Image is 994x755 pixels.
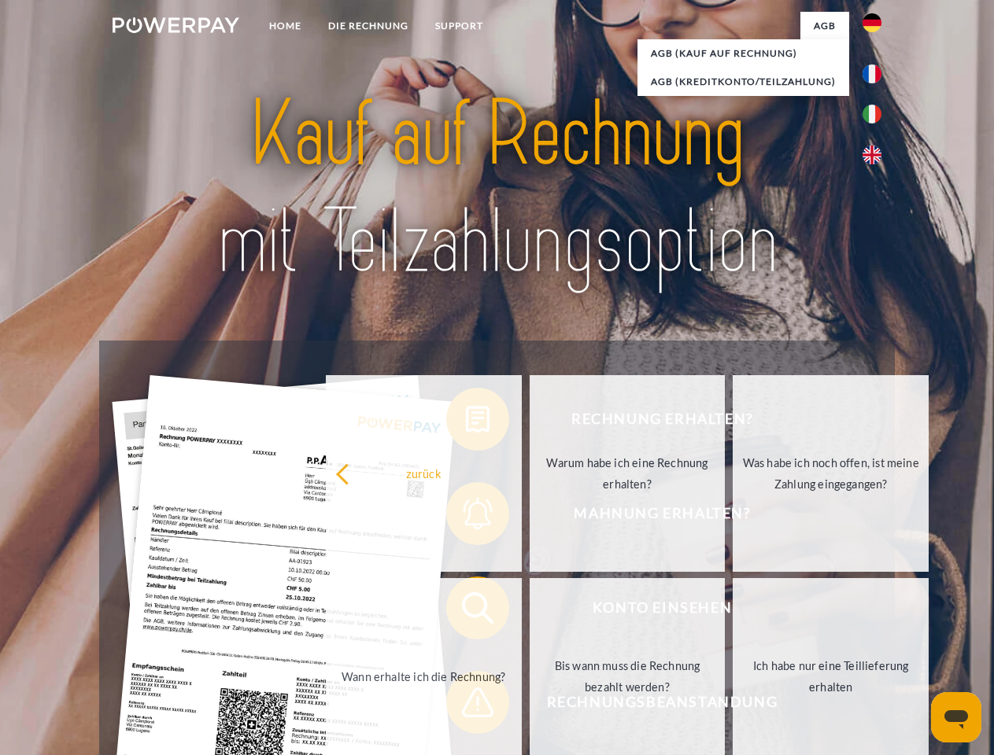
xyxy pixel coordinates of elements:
[113,17,239,33] img: logo-powerpay-white.svg
[863,105,881,123] img: it
[539,452,716,495] div: Warum habe ich eine Rechnung erhalten?
[256,12,315,40] a: Home
[863,64,881,83] img: fr
[931,692,981,742] iframe: Schaltfläche zum Öffnen des Messaging-Fensters
[335,665,512,687] div: Wann erhalte ich die Rechnung?
[335,462,512,484] div: zurück
[150,75,844,301] img: title-powerpay_de.svg
[800,12,849,40] a: agb
[742,655,919,698] div: Ich habe nur eine Teillieferung erhalten
[422,12,497,40] a: SUPPORT
[637,68,849,96] a: AGB (Kreditkonto/Teilzahlung)
[733,375,929,572] a: Was habe ich noch offen, ist meine Zahlung eingegangen?
[863,145,881,164] img: en
[637,39,849,68] a: AGB (Kauf auf Rechnung)
[742,452,919,495] div: Was habe ich noch offen, ist meine Zahlung eingegangen?
[863,13,881,32] img: de
[315,12,422,40] a: DIE RECHNUNG
[539,655,716,698] div: Bis wann muss die Rechnung bezahlt werden?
